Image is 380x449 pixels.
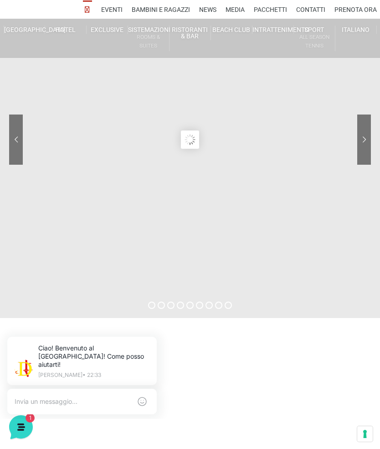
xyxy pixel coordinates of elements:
a: Bambini e Ragazzi [132,0,190,19]
a: Contatti [296,0,325,19]
a: Apri Centro Assistenza [97,151,168,159]
small: All Season Tennis [294,33,335,50]
span: 1 [91,292,98,298]
a: Hotel [45,26,87,34]
button: Inizia una conversazione [15,115,168,133]
a: Pacchetti [254,0,287,19]
p: [PERSON_NAME] • 22:33 [44,47,155,52]
button: Le tue preferenze relative al consenso per le tecnologie di tracciamento [357,426,373,442]
a: Italiano [335,26,377,34]
img: light [15,89,33,107]
a: [GEOGRAPHIC_DATA] [4,26,45,34]
a: Media [226,0,245,19]
iframe: WooDoo Online Reception [7,344,373,428]
button: Home [7,293,63,314]
button: 1Messaggi [63,293,119,314]
a: SportAll Season Tennis [294,26,335,51]
button: Aiuto [119,293,175,314]
a: Prenota Ora [334,0,377,19]
span: Inizia una conversazione [59,120,134,128]
iframe: Customerly Messenger Launcher [7,413,35,441]
a: Exclusive [87,26,128,34]
p: Aiuto [140,306,154,314]
span: Italiano [342,26,370,33]
span: [PERSON_NAME] [38,88,149,97]
a: [DEMOGRAPHIC_DATA] tutto [81,73,168,80]
a: [PERSON_NAME]Ciao! Benvenuto al [GEOGRAPHIC_DATA]! Come posso aiutarti!1 s fa1 [11,84,171,111]
p: Home [27,306,43,314]
h2: Ciao da De Angelis Resort 👋 [7,7,153,37]
a: News [199,0,216,19]
p: La nostra missione è rendere la tua esperienza straordinaria! [7,40,153,58]
input: Cerca un articolo... [21,171,149,180]
span: 1 [159,99,168,108]
img: light [20,34,38,52]
small: Rooms & Suites [128,33,169,50]
span: Trova una risposta [15,151,71,159]
p: Messaggi [79,306,103,314]
a: Eventi [101,0,123,19]
a: Intrattenimento [252,26,294,34]
a: SistemazioniRooms & Suites [128,26,169,51]
a: Beach Club [211,26,252,34]
span: Le tue conversazioni [15,73,77,80]
p: Ciao! Benvenuto al [GEOGRAPHIC_DATA]! Come posso aiutarti! [38,99,149,108]
p: Ciao! Benvenuto al [GEOGRAPHIC_DATA]! Come posso aiutarti! [44,18,155,43]
p: 1 s fa [155,88,168,96]
a: Ristoranti & Bar [169,26,211,40]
